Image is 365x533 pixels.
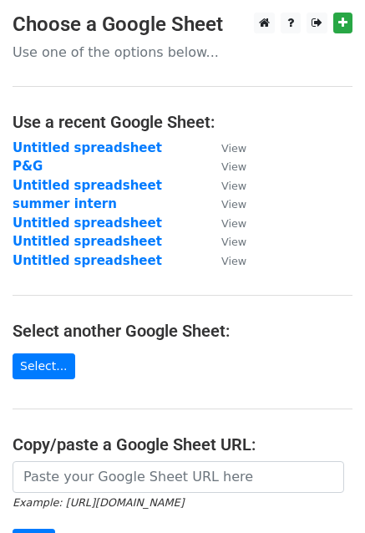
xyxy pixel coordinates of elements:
[13,496,184,509] small: Example: [URL][DOMAIN_NAME]
[205,234,246,249] a: View
[205,196,246,211] a: View
[13,461,344,493] input: Paste your Google Sheet URL here
[13,140,162,155] a: Untitled spreadsheet
[13,321,352,341] h4: Select another Google Sheet:
[13,43,352,61] p: Use one of the options below...
[13,353,75,379] a: Select...
[205,253,246,268] a: View
[13,13,352,37] h3: Choose a Google Sheet
[13,253,162,268] a: Untitled spreadsheet
[13,434,352,454] h4: Copy/paste a Google Sheet URL:
[221,236,246,248] small: View
[205,216,246,231] a: View
[205,178,246,193] a: View
[221,198,246,211] small: View
[221,217,246,230] small: View
[13,112,352,132] h4: Use a recent Google Sheet:
[13,216,162,231] a: Untitled spreadsheet
[13,178,162,193] a: Untitled spreadsheet
[13,159,43,174] a: P&G
[221,160,246,173] small: View
[13,234,162,249] a: Untitled spreadsheet
[221,255,246,267] small: View
[221,180,246,192] small: View
[205,140,246,155] a: View
[205,159,246,174] a: View
[221,142,246,155] small: View
[13,196,117,211] a: summer intern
